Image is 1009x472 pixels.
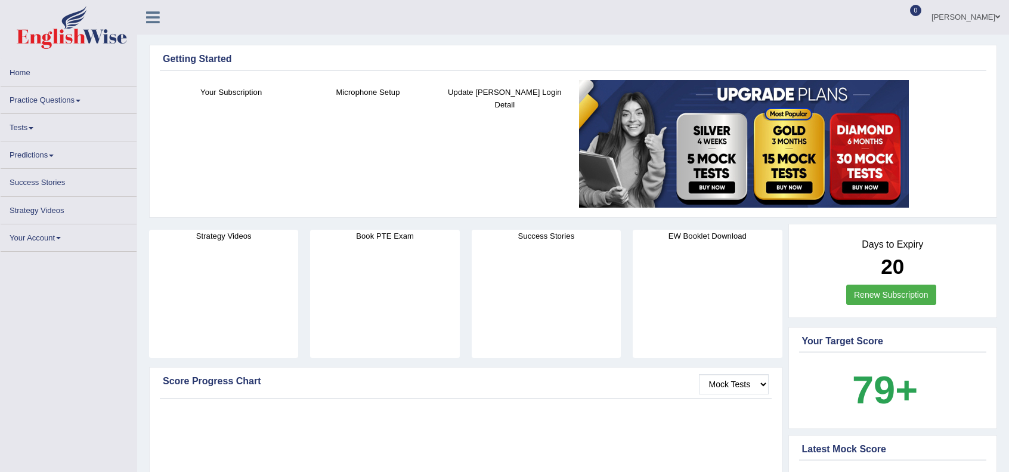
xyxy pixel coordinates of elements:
[1,141,137,165] a: Predictions
[163,374,769,388] div: Score Progress Chart
[310,230,459,242] h4: Book PTE Exam
[802,334,984,348] div: Your Target Score
[305,86,430,98] h4: Microphone Setup
[579,80,909,208] img: small5.jpg
[633,230,782,242] h4: EW Booklet Download
[1,197,137,220] a: Strategy Videos
[472,230,621,242] h4: Success Stories
[846,285,936,305] a: Renew Subscription
[802,239,984,250] h4: Days to Expiry
[881,255,904,278] b: 20
[1,87,137,110] a: Practice Questions
[1,114,137,137] a: Tests
[169,86,293,98] h4: Your Subscription
[1,224,137,248] a: Your Account
[1,169,137,192] a: Success Stories
[802,442,984,456] div: Latest Mock Score
[442,86,567,111] h4: Update [PERSON_NAME] Login Detail
[1,59,137,82] a: Home
[163,52,983,66] div: Getting Started
[149,230,298,242] h4: Strategy Videos
[852,368,918,412] b: 79+
[910,5,922,16] span: 0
